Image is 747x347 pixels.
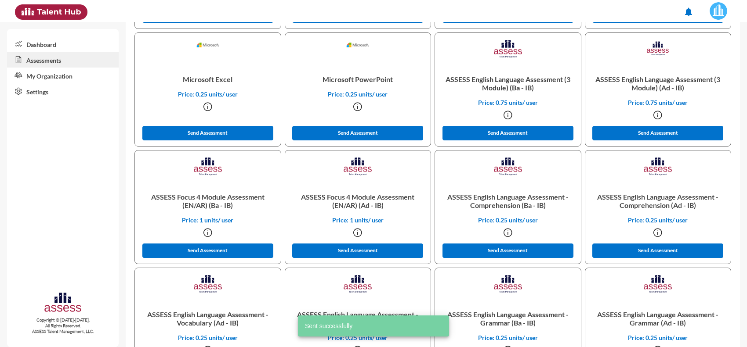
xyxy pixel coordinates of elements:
button: Send Assessment [292,126,423,140]
p: ASSESS English Language Assessment - Vocabulary (Ad - IB) [142,303,274,334]
p: Price: 0.25 units/ user [142,334,274,341]
a: Dashboard [7,36,119,52]
p: Price: 1 units/ user [142,216,274,224]
p: ASSESS English Language Assessment - Grammar (Ad - IB) [592,303,724,334]
button: Send Assessment [442,126,573,140]
p: ASSESS English Language Assessment - Grammar (Ba - IB) [442,303,574,334]
p: ASSESS English Language Assessment - Comprehension (Ad - IB) [592,186,724,216]
p: Price: 0.25 units/ user [592,216,724,224]
p: ASSESS English Language Assessment (3 Module) (Ba - IB) [442,68,574,99]
button: Send Assessment [592,243,723,258]
button: Send Assessment [592,126,723,140]
p: Copyright © [DATE]-[DATE]. All Rights Reserved. ASSESS Talent Management, LLC. [7,317,119,334]
p: ASSESS English Language Assessment (3 Module) (Ad - IB) [592,68,724,99]
p: Price: 0.25 units/ user [442,216,574,224]
a: Settings [7,83,119,99]
p: ASSESS English Language Assessment - Vocabulary (Ba - IB) [292,303,424,334]
span: Sent successfully [305,322,352,330]
p: Microsoft Excel [142,68,274,90]
button: Send Assessment [442,243,573,258]
mat-icon: notifications [683,7,694,17]
p: Price: 0.25 units/ user [292,90,424,98]
p: Microsoft PowerPoint [292,68,424,90]
p: ASSESS English Language Assessment - Comprehension (Ba - IB) [442,186,574,216]
button: Send Assessment [142,243,273,258]
p: Price: 0.25 units/ user [592,334,724,341]
p: ASSESS Focus 4 Module Assessment (EN/AR) (Ad - IB) [292,186,424,216]
p: Price: 1 units/ user [292,216,424,224]
p: Price: 0.25 units/ user [442,334,574,341]
button: Send Assessment [142,126,273,140]
p: Price: 0.75 units/ user [442,99,574,106]
p: Price: 0.75 units/ user [592,99,724,106]
a: My Organization [7,68,119,83]
p: ASSESS Focus 4 Module Assessment (EN/AR) (Ba - IB) [142,186,274,216]
p: Price: 0.25 units/ user [142,90,274,98]
button: Send Assessment [292,243,423,258]
a: Assessments [7,52,119,68]
img: assesscompany-logo.png [44,291,83,315]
